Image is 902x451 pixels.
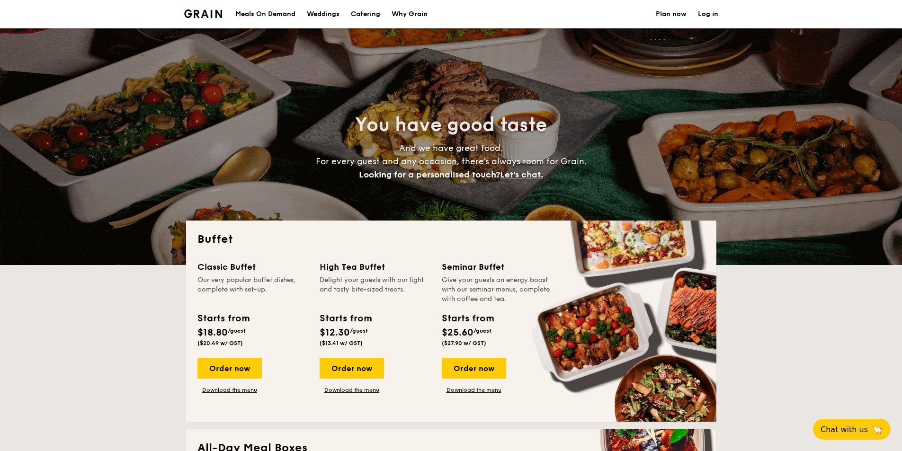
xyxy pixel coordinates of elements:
[500,169,543,180] span: Let's chat.
[320,275,430,304] div: Delight your guests with our light and tasty bite-sized treats.
[320,327,350,338] span: $12.30
[320,311,371,326] div: Starts from
[228,327,246,334] span: /guest
[442,260,553,274] div: Seminar Buffet
[197,358,262,379] div: Order now
[350,327,368,334] span: /guest
[320,358,384,379] div: Order now
[359,169,500,180] span: Looking for a personalised touch?
[821,425,868,434] span: Chat with us
[473,327,491,334] span: /guest
[197,260,308,274] div: Classic Buffet
[442,275,553,304] div: Give your guests an energy boost with our seminar menus, complete with coffee and tea.
[197,327,228,338] span: $18.80
[442,386,506,394] a: Download the menu
[320,260,430,274] div: High Tea Buffet
[197,340,243,346] span: ($20.49 w/ GST)
[197,311,249,326] div: Starts from
[184,9,223,18] a: Logotype
[442,311,493,326] div: Starts from
[197,386,262,394] a: Download the menu
[320,340,363,346] span: ($13.41 w/ GST)
[320,386,384,394] a: Download the menu
[355,114,547,136] span: You have good taste
[442,327,473,338] span: $25.60
[184,9,223,18] img: Grain
[442,340,486,346] span: ($27.90 w/ GST)
[872,424,883,435] span: 🦙
[316,143,587,180] span: And we have great food. For every guest and any occasion, there’s always room for Grain.
[813,419,891,440] button: Chat with us🦙
[197,275,308,304] div: Our very popular buffet dishes, complete with set-up.
[197,232,705,247] h2: Buffet
[442,358,506,379] div: Order now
